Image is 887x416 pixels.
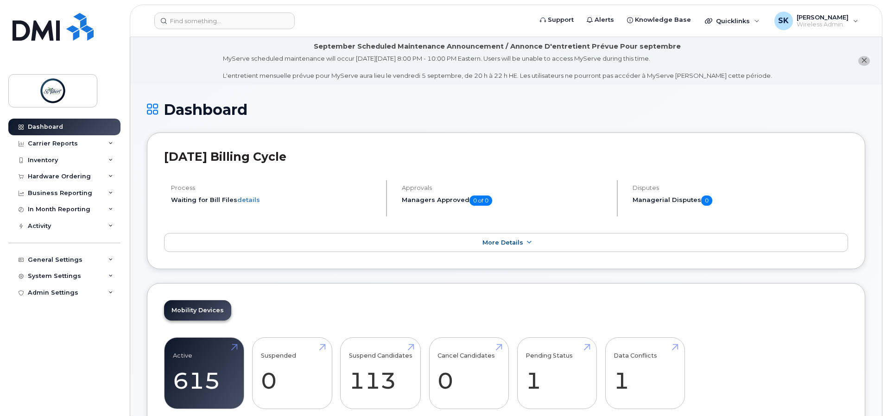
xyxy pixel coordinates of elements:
[469,195,492,206] span: 0 of 0
[349,343,412,404] a: Suspend Candidates 113
[164,300,231,321] a: Mobility Devices
[701,195,712,206] span: 0
[526,343,588,404] a: Pending Status 1
[402,195,609,206] h5: Managers Approved
[171,184,378,191] h4: Process
[223,54,772,80] div: MyServe scheduled maintenance will occur [DATE][DATE] 8:00 PM - 10:00 PM Eastern. Users will be u...
[633,184,848,191] h4: Disputes
[164,150,848,164] h2: [DATE] Billing Cycle
[314,42,681,51] div: September Scheduled Maintenance Announcement / Annonce D'entretient Prévue Pour septembre
[633,195,848,206] h5: Managerial Disputes
[402,184,609,191] h4: Approvals
[437,343,500,404] a: Cancel Candidates 0
[614,343,676,404] a: Data Conflicts 1
[171,195,378,204] li: Waiting for Bill Files
[261,343,323,404] a: Suspended 0
[147,101,865,118] h1: Dashboard
[173,343,235,404] a: Active 615
[482,239,523,246] span: More Details
[237,196,260,203] a: details
[858,56,870,66] button: close notification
